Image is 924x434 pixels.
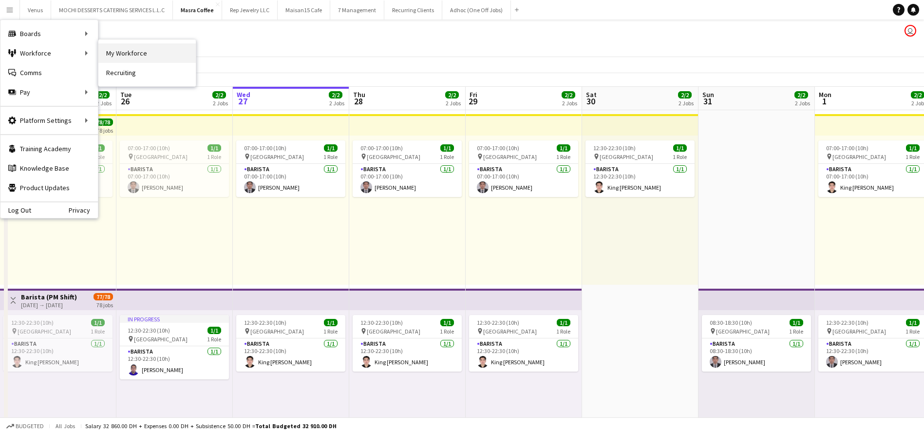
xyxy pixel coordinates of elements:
[468,96,477,107] span: 29
[477,319,519,326] span: 12:30-22:30 (10h)
[702,90,714,99] span: Sun
[353,315,462,372] div: 12:30-22:30 (10h)1/1 [GEOGRAPHIC_DATA]1 RoleBarista1/112:30-22:30 (10h)King [PERSON_NAME]
[556,328,570,335] span: 1 Role
[0,139,98,158] a: Training Academy
[0,63,98,82] a: Comms
[469,315,578,372] div: 12:30-22:30 (10h)1/1 [GEOGRAPHIC_DATA]1 RoleBarista1/112:30-22:30 (10h)King [PERSON_NAME]
[905,328,920,335] span: 1 Role
[446,99,461,107] div: 2 Jobs
[51,0,173,20] button: MOCHI DESSERTS CATERING SERVICES L.L.C
[323,153,338,160] span: 1 Role
[120,90,132,99] span: Tue
[236,140,345,197] app-job-card: 07:00-17:00 (10h)1/1 [GEOGRAPHIC_DATA]1 RoleBarista1/107:00-17:00 (10h)[PERSON_NAME]
[679,99,694,107] div: 2 Jobs
[236,338,345,372] app-card-role: Barista1/112:30-22:30 (10h)King [PERSON_NAME]
[244,144,286,152] span: 07:00-17:00 (10h)
[18,328,71,335] span: [GEOGRAPHIC_DATA]
[678,91,692,99] span: 2/2
[819,90,831,99] span: Mon
[330,0,384,20] button: 7 Management
[0,43,98,63] div: Workforce
[440,319,454,326] span: 1/1
[20,0,51,20] button: Venus
[91,328,105,335] span: 1 Role
[91,319,105,326] span: 1/1
[353,164,462,197] app-card-role: Barista1/107:00-17:00 (10h)[PERSON_NAME]
[329,99,344,107] div: 2 Jobs
[96,300,113,309] div: 78 jobs
[702,315,811,372] app-job-card: 08:30-18:30 (10h)1/1 [GEOGRAPHIC_DATA]1 RoleBarista1/108:30-18:30 (10h)[PERSON_NAME]
[213,99,228,107] div: 2 Jobs
[789,328,803,335] span: 1 Role
[483,328,537,335] span: [GEOGRAPHIC_DATA]
[585,96,597,107] span: 30
[477,144,519,152] span: 07:00-17:00 (10h)
[795,99,810,107] div: 2 Jobs
[557,319,570,326] span: 1/1
[16,423,44,430] span: Budgeted
[120,315,229,323] div: In progress
[0,82,98,102] div: Pay
[324,319,338,326] span: 1/1
[469,140,578,197] div: 07:00-17:00 (10h)1/1 [GEOGRAPHIC_DATA]1 RoleBarista1/107:00-17:00 (10h)[PERSON_NAME]
[236,315,345,372] app-job-card: 12:30-22:30 (10h)1/1 [GEOGRAPHIC_DATA]1 RoleBarista1/112:30-22:30 (10h)King [PERSON_NAME]
[85,422,337,430] div: Salary 32 860.00 DH + Expenses 0.00 DH + Subsistence 50.00 DH =
[207,153,221,160] span: 1 Role
[445,91,459,99] span: 2/2
[3,315,113,372] app-job-card: 12:30-22:30 (10h)1/1 [GEOGRAPHIC_DATA]1 RoleBarista1/112:30-22:30 (10h)King [PERSON_NAME]
[353,90,365,99] span: Thu
[905,25,916,37] app-user-avatar: Rudi Yriarte
[562,99,577,107] div: 2 Jobs
[244,319,286,326] span: 12:30-22:30 (10h)
[367,153,420,160] span: [GEOGRAPHIC_DATA]
[250,153,304,160] span: [GEOGRAPHIC_DATA]
[586,90,597,99] span: Sat
[483,153,537,160] span: [GEOGRAPHIC_DATA]
[826,144,868,152] span: 07:00-17:00 (10h)
[600,153,653,160] span: [GEOGRAPHIC_DATA]
[98,63,196,82] a: Recruiting
[710,319,752,326] span: 08:30-18:30 (10h)
[353,140,462,197] app-job-card: 07:00-17:00 (10h)1/1 [GEOGRAPHIC_DATA]1 RoleBarista1/107:00-17:00 (10h)[PERSON_NAME]
[0,178,98,197] a: Product Updates
[440,153,454,160] span: 1 Role
[323,328,338,335] span: 1 Role
[470,90,477,99] span: Fri
[120,140,229,197] app-job-card: 07:00-17:00 (10h)1/1 [GEOGRAPHIC_DATA]1 RoleBarista1/107:00-17:00 (10h)[PERSON_NAME]
[469,164,578,197] app-card-role: Barista1/107:00-17:00 (10h)[PERSON_NAME]
[701,96,714,107] span: 31
[593,144,636,152] span: 12:30-22:30 (10h)
[207,327,221,334] span: 1/1
[585,140,695,197] app-job-card: 12:30-22:30 (10h)1/1 [GEOGRAPHIC_DATA]1 RoleBarista1/112:30-22:30 (10h)King [PERSON_NAME]
[906,319,920,326] span: 1/1
[119,96,132,107] span: 26
[212,91,226,99] span: 2/2
[440,328,454,335] span: 1 Role
[352,96,365,107] span: 28
[442,0,511,20] button: Adhoc (One Off Jobs)
[11,319,54,326] span: 12:30-22:30 (10h)
[237,90,250,99] span: Wed
[469,338,578,372] app-card-role: Barista1/112:30-22:30 (10h)King [PERSON_NAME]
[173,0,222,20] button: Masra Coffee
[236,164,345,197] app-card-role: Barista1/107:00-17:00 (10h)[PERSON_NAME]
[353,338,462,372] app-card-role: Barista1/112:30-22:30 (10h)King [PERSON_NAME]
[120,315,229,379] div: In progress12:30-22:30 (10h)1/1 [GEOGRAPHIC_DATA]1 RoleBarista1/112:30-22:30 (10h)[PERSON_NAME]
[5,421,45,432] button: Budgeted
[207,335,221,343] span: 1 Role
[324,144,338,152] span: 1/1
[790,319,803,326] span: 1/1
[826,319,868,326] span: 12:30-22:30 (10h)
[120,346,229,379] app-card-role: Barista1/112:30-22:30 (10h)[PERSON_NAME]
[69,206,98,214] a: Privacy
[250,328,304,335] span: [GEOGRAPHIC_DATA]
[702,338,811,372] app-card-role: Barista1/108:30-18:30 (10h)[PERSON_NAME]
[98,43,196,63] a: My Workforce
[0,158,98,178] a: Knowledge Base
